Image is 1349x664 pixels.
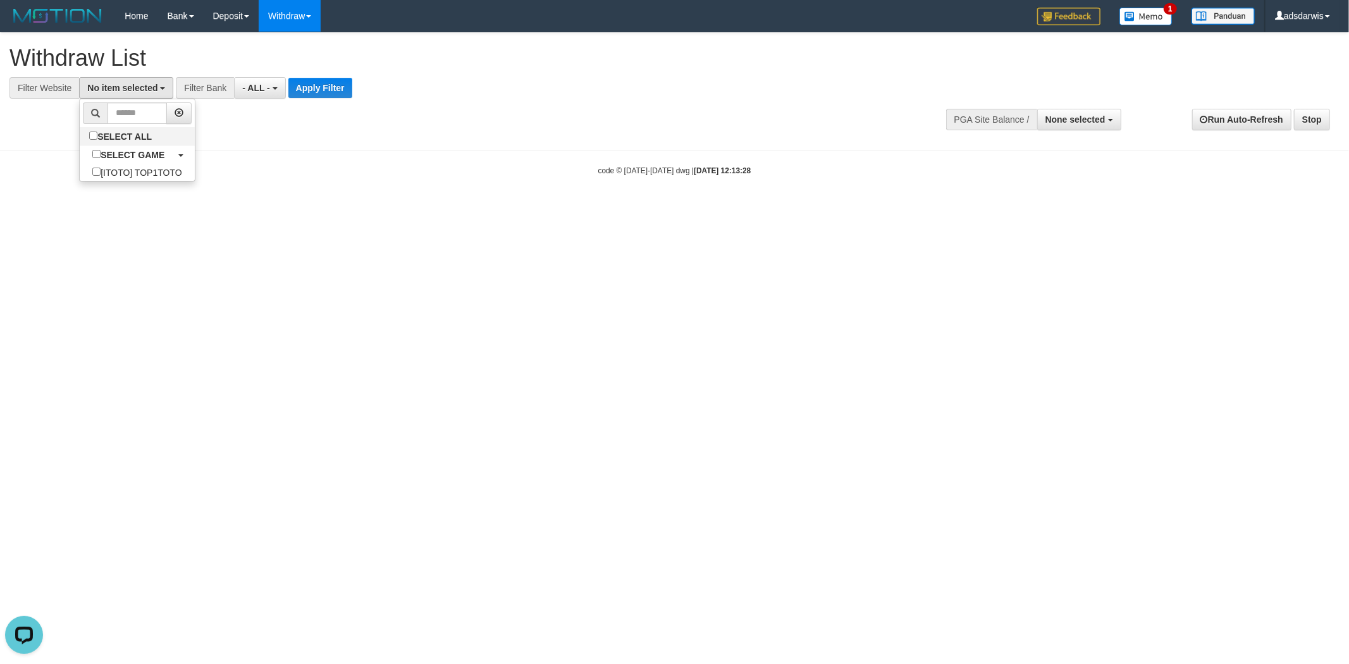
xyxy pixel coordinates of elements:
div: Filter Website [9,77,79,99]
a: Run Auto-Refresh [1192,109,1291,130]
div: PGA Site Balance / [946,109,1037,130]
span: None selected [1045,114,1106,125]
button: Open LiveChat chat widget [5,5,43,43]
button: No item selected [79,77,173,99]
img: MOTION_logo.png [9,6,106,25]
h1: Withdraw List [9,46,887,71]
input: SELECT ALL [89,132,97,140]
div: Filter Bank [176,77,234,99]
span: - ALL - [242,83,270,93]
small: code © [DATE]-[DATE] dwg | [598,166,751,175]
button: None selected [1037,109,1121,130]
img: Button%20Memo.svg [1119,8,1173,25]
a: SELECT GAME [80,145,194,163]
button: - ALL - [234,77,285,99]
label: SELECT ALL [80,127,164,145]
span: No item selected [87,83,157,93]
img: panduan.png [1192,8,1255,25]
span: 1 [1164,3,1177,15]
b: SELECT GAME [101,150,164,160]
input: [ITOTO] TOP1TOTO [92,168,101,176]
a: Stop [1294,109,1330,130]
button: Apply Filter [288,78,352,98]
input: SELECT GAME [92,150,101,158]
label: [ITOTO] TOP1TOTO [80,163,194,181]
img: Feedback.jpg [1037,8,1100,25]
strong: [DATE] 12:13:28 [694,166,751,175]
